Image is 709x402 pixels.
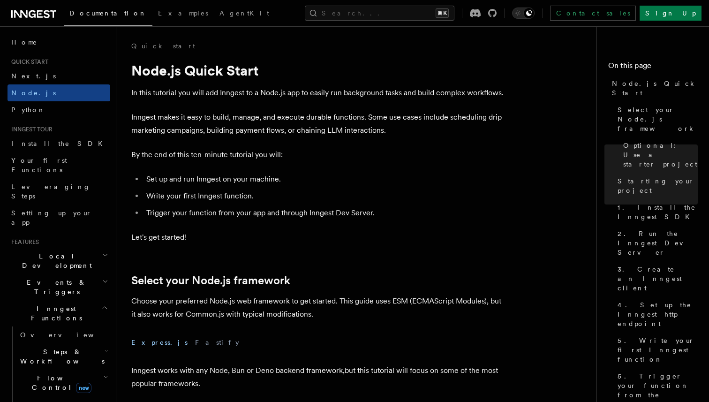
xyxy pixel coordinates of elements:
a: Python [8,101,110,118]
a: 5. Write your first Inngest function [614,332,698,368]
span: Optional: Use a starter project [623,141,698,169]
span: 2. Run the Inngest Dev Server [618,229,698,257]
span: Node.js [11,89,56,97]
button: Toggle dark mode [512,8,535,19]
button: Inngest Functions [8,300,110,326]
a: Documentation [64,3,152,26]
span: Select your Node.js framework [618,105,698,133]
a: Home [8,34,110,51]
li: Trigger your function from your app and through Inngest Dev Server. [143,206,506,220]
span: Flow Control [16,373,103,392]
span: Setting up your app [11,209,92,226]
span: Quick start [8,58,48,66]
a: Starting your project [614,173,698,199]
span: Overview [20,331,117,339]
p: Choose your preferred Node.js web framework to get started. This guide uses ESM (ECMAScript Modul... [131,295,506,321]
li: Set up and run Inngest on your machine. [143,173,506,186]
a: Select your Node.js framework [614,101,698,137]
span: Inngest tour [8,126,53,133]
p: In this tutorial you will add Inngest to a Node.js app to easily run background tasks and build c... [131,86,506,99]
li: Write your first Inngest function. [143,190,506,203]
p: By the end of this ten-minute tutorial you will: [131,148,506,161]
span: AgentKit [219,9,269,17]
a: Next.js [8,68,110,84]
span: Documentation [69,9,147,17]
span: Events & Triggers [8,278,102,296]
span: Local Development [8,251,102,270]
a: Node.js Quick Start [608,75,698,101]
a: 2. Run the Inngest Dev Server [614,225,698,261]
button: Events & Triggers [8,274,110,300]
button: Steps & Workflows [16,343,110,370]
a: Leveraging Steps [8,178,110,205]
button: Flow Controlnew [16,370,110,396]
span: Your first Functions [11,157,67,174]
a: Quick start [131,41,195,51]
a: Setting up your app [8,205,110,231]
span: Next.js [11,72,56,80]
span: Inngest Functions [8,304,101,323]
button: Express.js [131,332,188,353]
span: Python [11,106,45,114]
button: Search...⌘K [305,6,454,21]
a: Contact sales [550,6,636,21]
p: Inngest makes it easy to build, manage, and execute durable functions. Some use cases include sch... [131,111,506,137]
button: Local Development [8,248,110,274]
span: Home [11,38,38,47]
kbd: ⌘K [436,8,449,18]
button: Fastify [195,332,239,353]
a: Node.js [8,84,110,101]
span: Node.js Quick Start [612,79,698,98]
a: 1. Install the Inngest SDK [614,199,698,225]
a: Overview [16,326,110,343]
a: 3. Create an Inngest client [614,261,698,296]
span: 3. Create an Inngest client [618,265,698,293]
span: Examples [158,9,208,17]
a: 4. Set up the Inngest http endpoint [614,296,698,332]
a: Your first Functions [8,152,110,178]
span: 5. Write your first Inngest function [618,336,698,364]
span: 4. Set up the Inngest http endpoint [618,300,698,328]
span: Steps & Workflows [16,347,105,366]
span: Starting your project [618,176,698,195]
a: Select your Node.js framework [131,274,290,287]
h1: Node.js Quick Start [131,62,506,79]
p: Let's get started! [131,231,506,244]
a: Examples [152,3,214,25]
a: Install the SDK [8,135,110,152]
span: Features [8,238,39,246]
p: Inngest works with any Node, Bun or Deno backend framework,but this tutorial will focus on some o... [131,364,506,390]
a: AgentKit [214,3,275,25]
span: Install the SDK [11,140,108,147]
span: Leveraging Steps [11,183,91,200]
a: Optional: Use a starter project [619,137,698,173]
span: new [76,383,91,393]
a: Sign Up [640,6,701,21]
span: 1. Install the Inngest SDK [618,203,698,221]
h4: On this page [608,60,698,75]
